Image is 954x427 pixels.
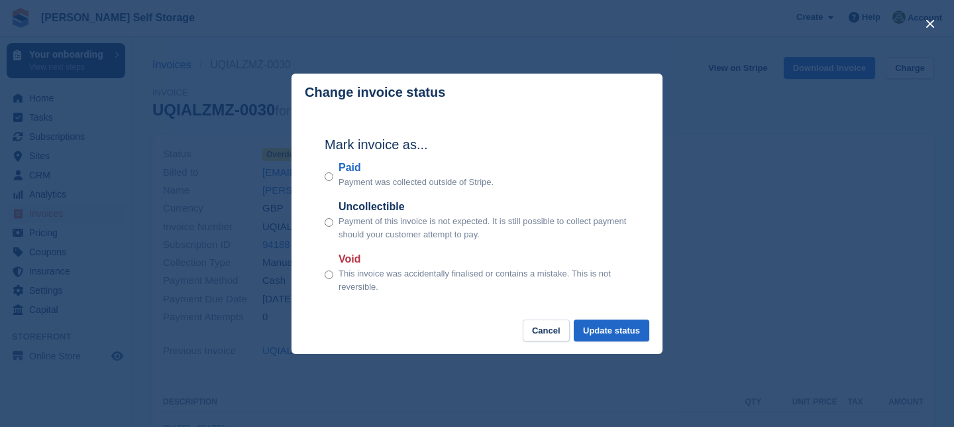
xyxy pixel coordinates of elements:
p: Change invoice status [305,85,445,100]
button: Update status [574,320,649,341]
button: Cancel [523,320,570,341]
button: close [920,13,941,34]
label: Uncollectible [339,199,629,215]
p: Payment of this invoice is not expected. It is still possible to collect payment should your cust... [339,215,629,241]
label: Void [339,251,629,267]
h2: Mark invoice as... [325,135,629,154]
p: Payment was collected outside of Stripe. [339,176,494,189]
label: Paid [339,160,494,176]
p: This invoice was accidentally finalised or contains a mistake. This is not reversible. [339,267,629,293]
